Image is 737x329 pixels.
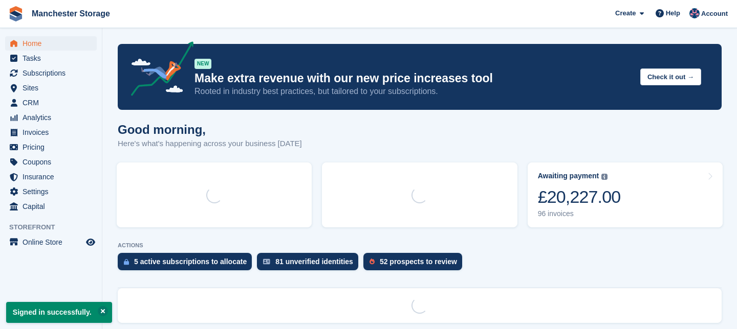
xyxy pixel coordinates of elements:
[538,186,621,207] div: £20,227.00
[257,253,363,275] a: 81 unverified identities
[370,258,375,265] img: prospect-51fa495bee0391a8d652442698ab0144808aea92771e9ea1ae160a38d050c398.svg
[118,242,722,249] p: ACTIONS
[5,51,97,65] a: menu
[23,36,84,51] span: Home
[263,258,270,265] img: verify_identity-adf6edd0f0f0b5bbfe63781bf79b02c33cf7c696d77639b501bdc392416b5a36.svg
[275,257,353,266] div: 81 unverified identities
[666,8,680,18] span: Help
[118,123,302,136] h1: Good morning,
[23,170,84,184] span: Insurance
[5,36,97,51] a: menu
[194,59,211,69] div: NEW
[28,5,114,22] a: Manchester Storage
[8,6,24,21] img: stora-icon-8386f47178a22dfd0bd8f6a31ec36ba5ce8667c1dd55bd0f319d3a0aa187defe.svg
[5,81,97,95] a: menu
[23,155,84,169] span: Coupons
[23,184,84,199] span: Settings
[124,258,129,265] img: active_subscription_to_allocate_icon-d502201f5373d7db506a760aba3b589e785aa758c864c3986d89f69b8ff3...
[23,81,84,95] span: Sites
[118,138,302,150] p: Here's what's happening across your business [DATE]
[23,96,84,110] span: CRM
[528,162,723,227] a: Awaiting payment £20,227.00 96 invoices
[538,209,621,218] div: 96 invoices
[23,199,84,214] span: Capital
[194,71,632,86] p: Make extra revenue with our new price increases tool
[5,170,97,184] a: menu
[5,66,97,80] a: menu
[5,155,97,169] a: menu
[9,222,102,232] span: Storefront
[5,235,97,249] a: menu
[118,253,257,275] a: 5 active subscriptions to allocate
[640,68,701,85] button: Check it out →
[122,41,194,100] img: price-adjustments-announcement-icon-8257ccfd72463d97f412b2fc003d46551f7dbcb40ab6d574587a9cd5c0d94...
[84,236,97,248] a: Preview store
[5,184,97,199] a: menu
[5,125,97,139] a: menu
[5,140,97,154] a: menu
[23,235,84,249] span: Online Store
[6,302,112,323] p: Signed in successfully.
[23,51,84,65] span: Tasks
[5,110,97,125] a: menu
[601,174,608,180] img: icon-info-grey-7440780725fd019a000dd9b08b2336e03edf1995a4989e88bcd33f0948082b44.svg
[23,110,84,125] span: Analytics
[615,8,636,18] span: Create
[23,66,84,80] span: Subscriptions
[363,253,467,275] a: 52 prospects to review
[5,96,97,110] a: menu
[5,199,97,214] a: menu
[194,86,632,97] p: Rooted in industry best practices, but tailored to your subscriptions.
[701,9,728,19] span: Account
[23,125,84,139] span: Invoices
[134,257,247,266] div: 5 active subscriptions to allocate
[380,257,457,266] div: 52 prospects to review
[538,172,599,180] div: Awaiting payment
[23,140,84,154] span: Pricing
